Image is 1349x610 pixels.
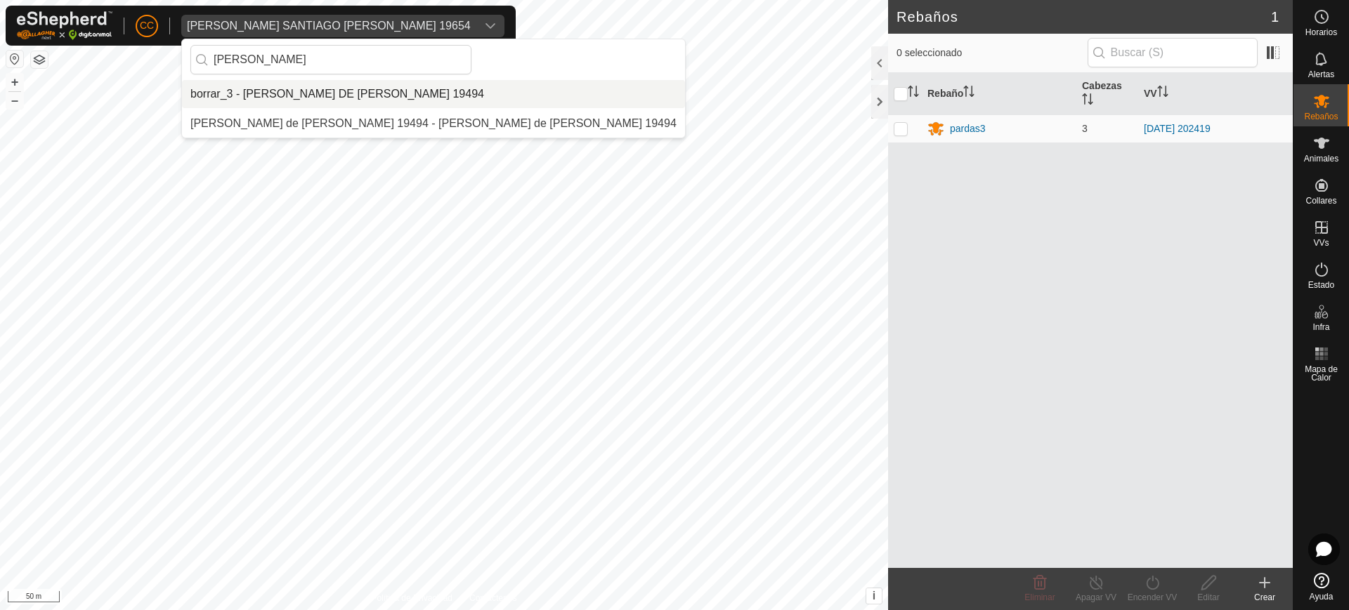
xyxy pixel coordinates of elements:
div: [PERSON_NAME] SANTIAGO [PERSON_NAME] 19654 [187,20,471,32]
p-sorticon: Activar para ordenar [1082,95,1093,107]
span: 1 [1271,6,1279,27]
a: Política de Privacidad [372,592,452,604]
div: Crear [1237,591,1293,604]
p-sorticon: Activar para ordenar [963,88,975,99]
span: Rebaños [1304,112,1338,121]
th: VV [1138,73,1293,115]
button: Restablecer Mapa [6,51,23,67]
span: Mapa de Calor [1297,365,1345,382]
span: Ayuda [1310,592,1334,601]
button: Capas del Mapa [31,51,48,68]
span: 0 seleccionado [897,46,1088,60]
span: Horarios [1305,28,1337,37]
p-sorticon: Activar para ordenar [1157,88,1168,99]
input: Buscar (S) [1088,38,1258,67]
a: Contáctenos [469,592,516,604]
div: Editar [1180,591,1237,604]
span: Animales [1304,154,1338,163]
h2: Rebaños [897,8,1271,25]
div: dropdown trigger [476,15,504,37]
div: pardas3 [950,121,986,136]
span: VVs [1313,239,1329,247]
li: Isidora de Jesus Vicente 19494 [182,110,685,138]
li: ISIDORA DE JESUS VICENTE 19494 [182,80,685,108]
th: Cabezas [1076,73,1138,115]
a: Ayuda [1293,567,1349,606]
a: [DATE] 202419 [1144,123,1211,134]
span: Estado [1308,281,1334,289]
span: ANGEL SANTIAGO GARCIA GARCIA 19654 [181,15,476,37]
span: CC [140,18,154,33]
div: [PERSON_NAME] de [PERSON_NAME] 19494 - [PERSON_NAME] de [PERSON_NAME] 19494 [190,115,677,132]
div: borrar_3 - [PERSON_NAME] DE [PERSON_NAME] 19494 [190,86,484,102]
button: i [866,588,882,604]
span: Infra [1312,323,1329,331]
ul: Option List [182,80,685,138]
div: Apagar VV [1068,591,1124,604]
img: Logo Gallagher [17,11,112,40]
span: Eliminar [1024,592,1055,602]
span: Alertas [1308,70,1334,79]
span: Collares [1305,197,1336,205]
span: i [873,590,875,602]
span: 3 [1082,123,1088,134]
input: Buscar por región, país, empresa o propiedad [190,45,471,74]
div: Encender VV [1124,591,1180,604]
button: + [6,74,23,91]
button: – [6,92,23,109]
p-sorticon: Activar para ordenar [908,88,919,99]
th: Rebaño [922,73,1076,115]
